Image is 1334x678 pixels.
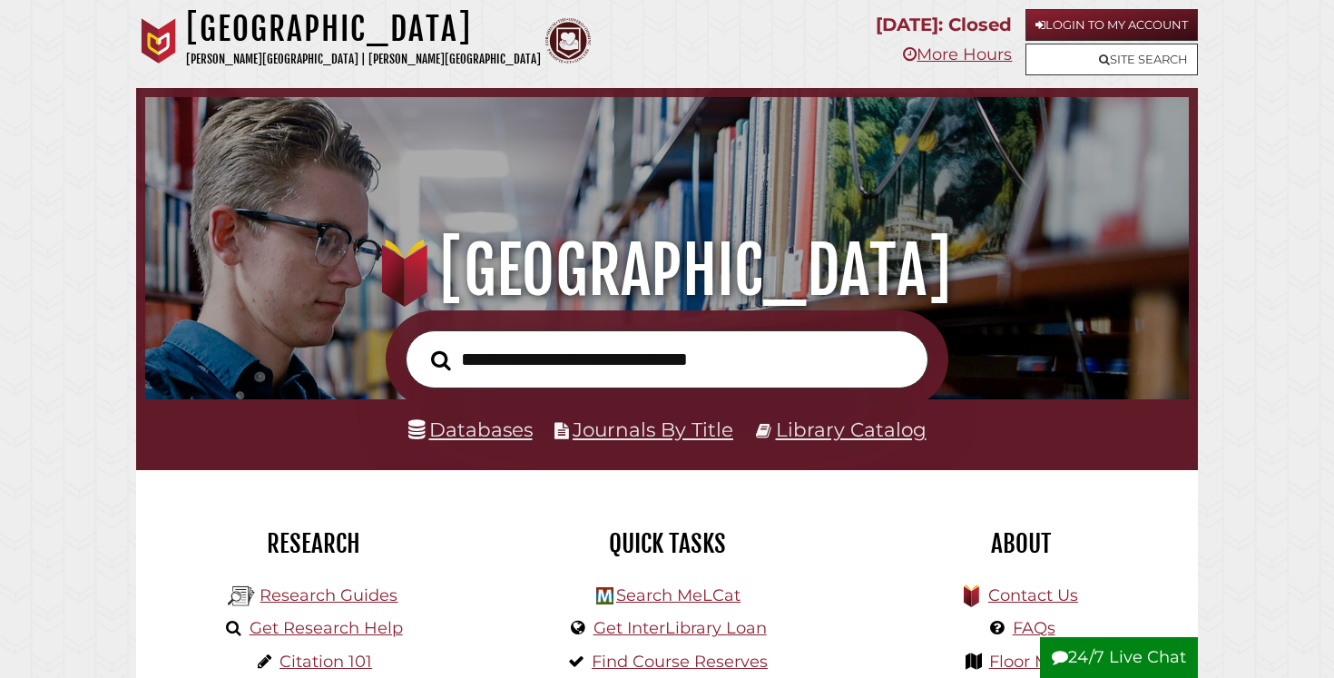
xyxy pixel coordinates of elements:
img: Hekman Library Logo [228,583,255,610]
button: Search [422,345,460,376]
p: [DATE]: Closed [876,9,1012,41]
a: Citation 101 [280,652,372,672]
h2: About [858,528,1184,559]
i: Search [431,349,451,371]
img: Hekman Library Logo [596,587,613,604]
a: Databases [408,418,533,441]
a: FAQs [1013,618,1055,638]
img: Calvin University [136,18,181,64]
h1: [GEOGRAPHIC_DATA] [186,9,541,49]
a: Site Search [1025,44,1198,75]
a: Research Guides [260,585,397,605]
a: Library Catalog [776,418,927,441]
h2: Quick Tasks [504,528,830,559]
img: Calvin Theological Seminary [545,18,591,64]
a: Floor Maps [989,652,1079,672]
a: Journals By Title [573,418,733,441]
a: Search MeLCat [616,585,741,605]
a: More Hours [903,44,1012,64]
a: Get InterLibrary Loan [593,618,767,638]
a: Find Course Reserves [592,652,768,672]
a: Contact Us [988,585,1078,605]
a: Get Research Help [250,618,403,638]
h1: [GEOGRAPHIC_DATA] [165,231,1169,310]
h2: Research [150,528,476,559]
p: [PERSON_NAME][GEOGRAPHIC_DATA] | [PERSON_NAME][GEOGRAPHIC_DATA] [186,49,541,70]
a: Login to My Account [1025,9,1198,41]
